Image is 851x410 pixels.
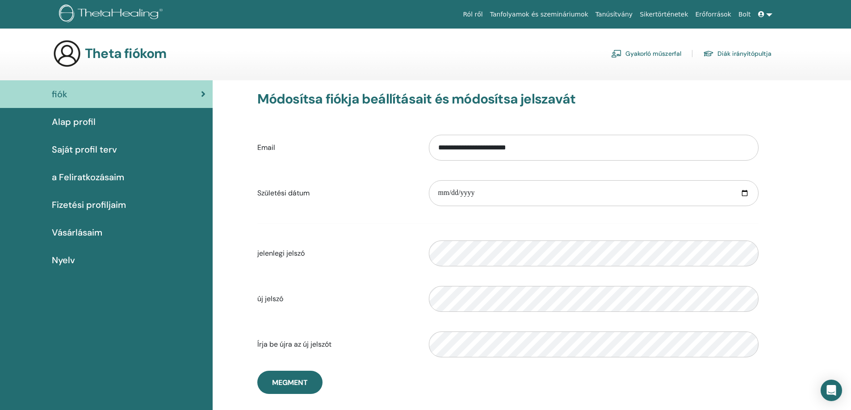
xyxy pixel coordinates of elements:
[821,380,842,401] div: Open Intercom Messenger
[251,245,422,262] label: jelenlegi jelszó
[703,50,714,58] img: graduation-cap.svg
[486,6,592,23] a: Tanfolyamok és szemináriumok
[52,143,117,156] span: Saját profil terv
[592,6,636,23] a: Tanúsítvány
[735,6,755,23] a: Bolt
[257,371,323,394] button: Megment
[251,185,422,202] label: Születési dátum
[53,39,81,68] img: generic-user-icon.jpg
[272,378,308,387] span: Megment
[251,139,422,156] label: Email
[636,6,692,23] a: Sikertörténetek
[703,46,771,61] a: Diák irányítópultja
[52,87,67,101] span: fiók
[692,6,735,23] a: Erőforrások
[52,170,124,184] span: a Feliratkozásaim
[59,4,166,25] img: logo.png
[611,46,681,61] a: Gyakorló műszerfal
[251,290,422,307] label: új jelszó
[251,336,422,353] label: Írja be újra az új jelszót
[611,50,622,58] img: chalkboard-teacher.svg
[257,91,759,107] h3: Módosítsa fiókja beállításait és módosítsa jelszavát
[460,6,486,23] a: Ról ről
[52,226,102,239] span: Vásárlásaim
[85,46,166,62] h3: Theta fiókom
[52,115,96,128] span: Alap profil
[52,198,126,211] span: Fizetési profiljaim
[52,253,75,267] span: Nyelv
